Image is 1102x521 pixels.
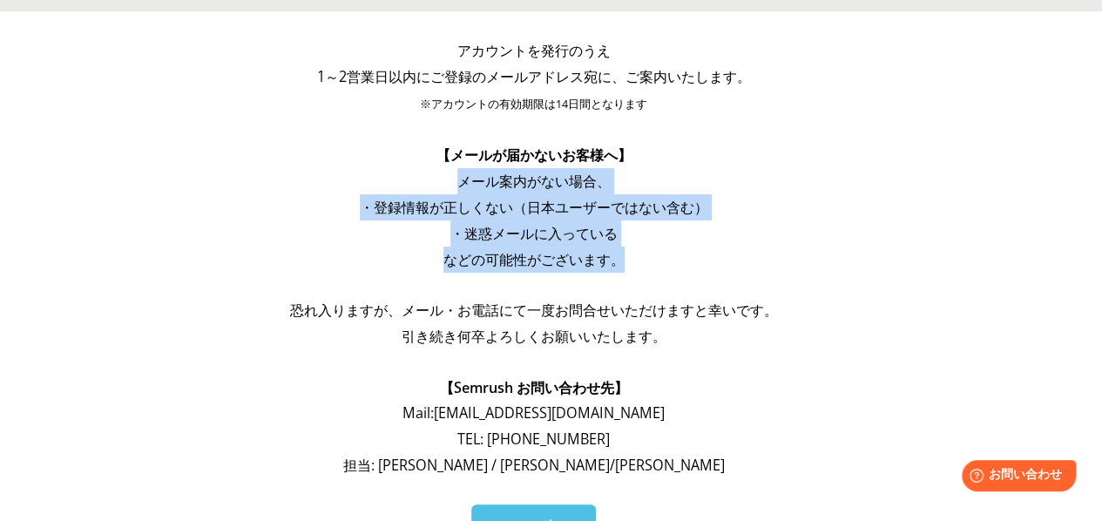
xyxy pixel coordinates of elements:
[290,301,778,320] span: 恐れ入りますが、メール・お電話にて一度お問合せいただけますと幸いです。
[450,224,618,243] span: ・迷惑メールに入っている
[420,97,647,112] span: ※アカウントの有効期限は14日間となります
[947,453,1083,502] iframe: Help widget launcher
[440,378,628,397] span: 【Semrush お問い合わせ先】
[317,67,751,86] span: 1～2営業日以内にご登録のメールアドレス宛に、ご案内いたします。
[402,403,665,423] span: Mail: [EMAIL_ADDRESS][DOMAIN_NAME]
[436,145,632,165] span: 【メールが届かないお客様へ】
[343,456,725,475] span: 担当: [PERSON_NAME] / [PERSON_NAME]/[PERSON_NAME]
[457,172,611,191] span: メール案内がない場合、
[443,250,625,269] span: などの可能性がございます。
[402,327,666,346] span: 引き続き何卒よろしくお願いいたします。
[457,41,611,60] span: アカウントを発行のうえ
[457,430,610,449] span: TEL: [PHONE_NUMBER]
[360,198,708,217] span: ・登録情報が正しくない（日本ユーザーではない含む）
